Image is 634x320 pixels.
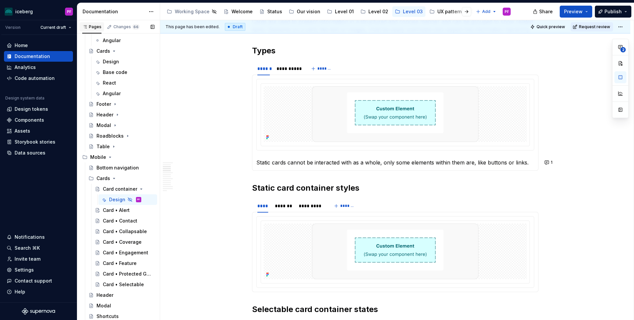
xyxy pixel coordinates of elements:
div: Card • Feature [103,260,137,267]
svg: Supernova Logo [22,308,55,315]
div: Level 03 [403,8,423,15]
a: Cards [86,46,157,56]
span: Publish [604,8,622,15]
a: Card • Contact [92,216,157,226]
div: Base code [103,69,127,76]
div: PF [67,9,71,14]
button: Help [4,287,73,297]
a: Card • Alert [92,205,157,216]
div: Design [103,58,119,65]
p: Static cards cannot be interacted with as a whole, only some elements within them are, like butto... [256,159,534,166]
span: Add [482,9,490,14]
a: Angular [92,88,157,99]
a: Invite team [4,254,73,264]
button: Request review [571,22,613,32]
div: Documentation [15,53,50,60]
div: Components [15,117,44,123]
a: Assets [4,126,73,136]
a: Documentation [4,51,73,62]
div: Mobile [90,154,106,160]
a: Level 01 [324,6,356,17]
button: Contact support [4,276,73,286]
a: Base code [92,67,157,78]
div: React [103,80,116,86]
a: Analytics [4,62,73,73]
div: Cards [86,173,157,184]
div: Version [5,25,21,30]
a: DesignPF [98,194,157,205]
div: Card • Coverage [103,239,142,245]
div: Design [109,196,125,203]
a: Our vision [286,6,323,17]
a: Table [86,141,157,152]
span: Request review [579,24,610,30]
div: Home [15,42,28,49]
button: Notifications [4,232,73,242]
div: Modal [96,302,111,309]
a: Level 03 [392,6,425,17]
button: Publish [595,6,631,18]
a: React [92,78,157,88]
div: Level 01 [335,8,354,15]
div: Changes [113,24,140,30]
div: Card • Engagement [103,249,148,256]
span: Share [539,8,553,15]
a: Design [92,56,157,67]
div: Card container [103,186,137,192]
div: Table [96,143,110,150]
a: Card • Feature [92,258,157,269]
a: Design tokens [4,104,73,114]
span: Quick preview [537,24,565,30]
h2: Types [252,45,539,56]
div: Invite team [15,256,40,262]
a: Level 02 [358,6,391,17]
div: Documentation [83,8,145,15]
a: Card container [92,184,157,194]
div: Status [267,8,282,15]
div: Design system data [5,96,44,101]
span: 1 [551,160,552,165]
div: Header [96,292,113,298]
a: Header [86,109,157,120]
a: Bottom navigation [86,162,157,173]
span: Preview [564,8,583,15]
div: Card • Selectable [103,281,144,288]
div: Analytics [15,64,36,71]
h2: Selectable card container states [252,304,539,315]
a: Card • Selectable [92,279,157,290]
a: Angular [92,35,157,46]
button: Quick preview [528,22,568,32]
div: Angular [103,37,121,44]
div: UX patterns [437,8,465,15]
div: iceberg [15,8,33,15]
div: Level 02 [368,8,388,15]
a: Header [86,290,157,300]
div: PF [137,196,140,203]
button: Share [530,6,557,18]
button: 1 [542,158,555,167]
span: 66 [132,24,140,30]
a: Settings [4,265,73,275]
div: Storybook stories [15,139,55,145]
div: Bottom navigation [96,164,139,171]
a: Storybook stories [4,137,73,147]
a: Working Space [164,6,220,17]
div: Pages [82,24,101,30]
div: Cards [96,175,110,182]
div: Contact support [15,278,52,284]
div: Data sources [15,150,45,156]
span: This page has been edited. [165,24,220,30]
section-item: Base [256,216,534,288]
img: 418c6d47-6da6-4103-8b13-b5999f8989a1.png [5,8,13,16]
a: Components [4,115,73,125]
div: Settings [15,267,34,273]
div: Draft [225,23,245,31]
button: Preview [560,6,592,18]
a: Modal [86,120,157,131]
span: Current draft [40,25,66,30]
div: Roadblocks [96,133,124,139]
div: Angular [103,90,121,97]
div: Our vision [297,8,320,15]
div: Notifications [15,234,45,240]
div: Card • Contact [103,218,137,224]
